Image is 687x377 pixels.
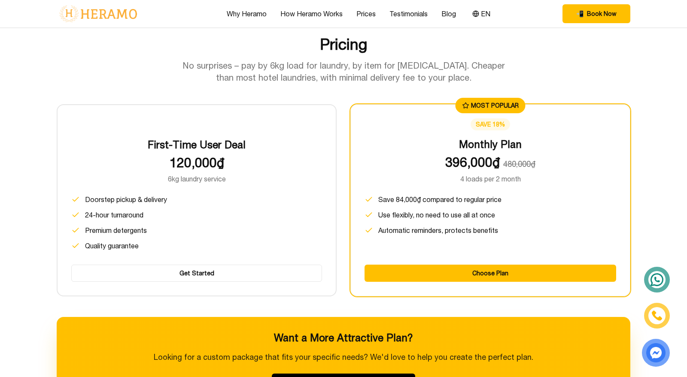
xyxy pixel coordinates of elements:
[378,194,502,205] span: Save 84,000₫ compared to regular price
[85,194,167,205] span: Doorstep pickup & delivery
[587,9,617,18] span: Book Now
[456,98,526,113] div: MOST POPULAR
[170,155,224,170] span: 120,000₫
[378,210,495,220] span: Use flexibly, no need to use all at once
[57,36,630,53] h2: Pricing
[71,174,322,184] p: 6kg laundry service
[389,9,428,19] a: Testimonials
[356,9,376,19] a: Prices
[70,331,617,344] h3: Want a More Attractive Plan?
[441,9,456,19] a: Blog
[365,137,616,151] h3: Monthly Plan
[503,160,535,169] span: 480,000₫
[85,225,147,235] span: Premium detergents
[365,174,616,184] p: 4 loads per 2 month
[280,9,343,19] a: How Heramo Works
[576,9,584,18] span: phone
[57,5,140,23] img: logo-with-text.png
[85,210,143,220] span: 24-hour turnaround
[470,8,493,19] button: EN
[71,138,322,151] h3: First-Time User Deal
[71,265,322,282] button: Get Started
[85,241,139,251] span: Quality guarantee
[227,9,267,19] a: Why Heramo
[179,60,508,84] p: No surprises – pay by 6kg load for laundry, by item for [MEDICAL_DATA]. Cheaper than most hotel l...
[471,118,510,130] div: save 18%
[70,351,617,363] p: Looking for a custom package that fits your specific needs? We'd love to help you create the perf...
[645,304,669,327] a: phone-icon
[445,154,500,169] span: 396,000₫
[652,311,662,320] img: phone-icon
[378,225,498,235] span: Automatic reminders, protects benefits
[365,265,616,282] button: Choose Plan
[562,4,630,23] button: phone Book Now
